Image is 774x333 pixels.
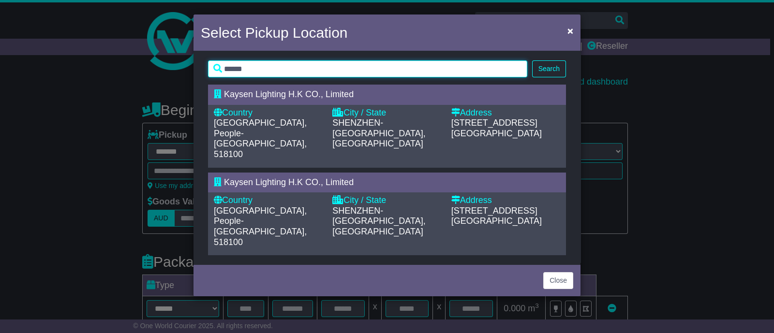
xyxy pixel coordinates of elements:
span: × [567,25,573,36]
button: Close [543,272,573,289]
span: [GEOGRAPHIC_DATA] [451,216,542,226]
h4: Select Pickup Location [201,22,348,43]
div: City / State [332,195,441,206]
span: Kaysen Lighting H.K CO., Limited [224,177,354,187]
span: Kaysen Lighting H.K CO., Limited [224,89,354,99]
span: [GEOGRAPHIC_DATA], People-[GEOGRAPHIC_DATA], 518100 [214,206,307,247]
button: Search [532,60,566,77]
div: Country [214,108,323,118]
span: SHENZHEN-[GEOGRAPHIC_DATA], [GEOGRAPHIC_DATA] [332,206,425,236]
span: [GEOGRAPHIC_DATA] [451,129,542,138]
span: [STREET_ADDRESS] [451,206,537,216]
span: [GEOGRAPHIC_DATA], People-[GEOGRAPHIC_DATA], 518100 [214,118,307,159]
div: Address [451,195,560,206]
div: Address [451,108,560,118]
span: SHENZHEN-[GEOGRAPHIC_DATA], [GEOGRAPHIC_DATA] [332,118,425,148]
span: [STREET_ADDRESS] [451,118,537,128]
div: City / State [332,108,441,118]
button: Close [563,21,578,41]
div: Country [214,195,323,206]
